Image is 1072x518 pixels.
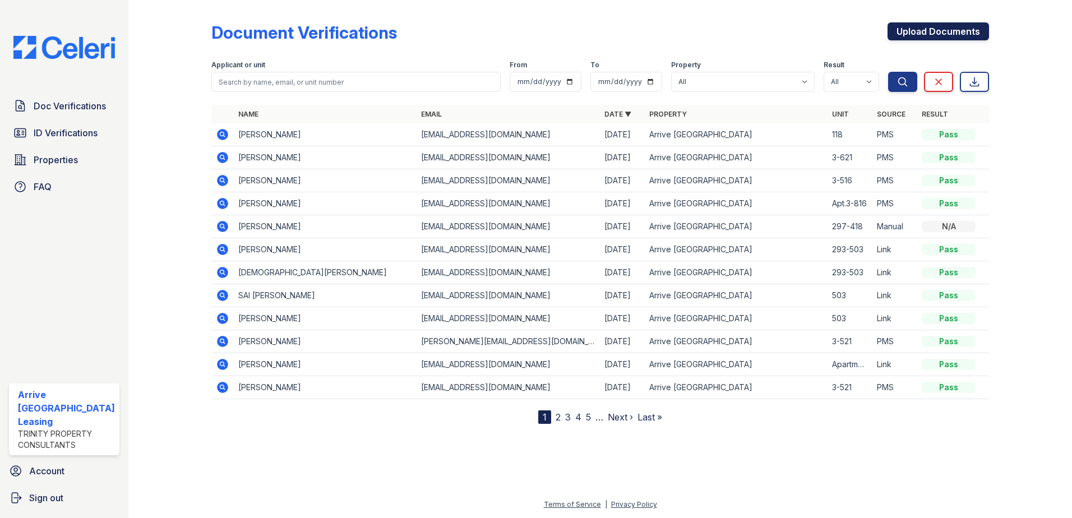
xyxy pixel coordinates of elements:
[234,192,417,215] td: [PERSON_NAME]
[645,192,828,215] td: Arrive [GEOGRAPHIC_DATA]
[238,110,258,118] a: Name
[611,500,657,508] a: Privacy Policy
[645,284,828,307] td: Arrive [GEOGRAPHIC_DATA]
[671,61,701,70] label: Property
[828,238,872,261] td: 293-503
[828,353,872,376] td: Apartment: #3-001
[575,411,581,423] a: 4
[595,410,603,424] span: …
[18,428,115,451] div: Trinity Property Consultants
[922,244,976,255] div: Pass
[872,330,917,353] td: PMS
[234,376,417,399] td: [PERSON_NAME]
[872,123,917,146] td: PMS
[417,169,600,192] td: [EMAIL_ADDRESS][DOMAIN_NAME]
[417,353,600,376] td: [EMAIL_ADDRESS][DOMAIN_NAME]
[828,330,872,353] td: 3-521
[600,330,645,353] td: [DATE]
[211,22,397,43] div: Document Verifications
[4,487,124,509] a: Sign out
[872,376,917,399] td: PMS
[417,376,600,399] td: [EMAIL_ADDRESS][DOMAIN_NAME]
[872,353,917,376] td: Link
[417,307,600,330] td: [EMAIL_ADDRESS][DOMAIN_NAME]
[234,261,417,284] td: [DEMOGRAPHIC_DATA][PERSON_NAME]
[922,110,948,118] a: Result
[211,72,501,92] input: Search by name, email, or unit number
[234,146,417,169] td: [PERSON_NAME]
[828,146,872,169] td: 3-621
[600,284,645,307] td: [DATE]
[922,198,976,209] div: Pass
[600,261,645,284] td: [DATE]
[234,353,417,376] td: [PERSON_NAME]
[828,215,872,238] td: 297-418
[600,353,645,376] td: [DATE]
[586,411,591,423] a: 5
[417,192,600,215] td: [EMAIL_ADDRESS][DOMAIN_NAME]
[9,149,119,171] a: Properties
[872,192,917,215] td: PMS
[828,376,872,399] td: 3-521
[608,411,633,423] a: Next ›
[34,99,106,113] span: Doc Verifications
[872,146,917,169] td: PMS
[417,330,600,353] td: [PERSON_NAME][EMAIL_ADDRESS][DOMAIN_NAME]
[34,126,98,140] span: ID Verifications
[604,110,631,118] a: Date ▼
[234,330,417,353] td: [PERSON_NAME]
[600,376,645,399] td: [DATE]
[828,123,872,146] td: 118
[645,330,828,353] td: Arrive [GEOGRAPHIC_DATA]
[828,284,872,307] td: 503
[824,61,844,70] label: Result
[645,307,828,330] td: Arrive [GEOGRAPHIC_DATA]
[565,411,571,423] a: 3
[828,261,872,284] td: 293-503
[922,290,976,301] div: Pass
[922,313,976,324] div: Pass
[922,152,976,163] div: Pass
[29,491,63,505] span: Sign out
[234,169,417,192] td: [PERSON_NAME]
[645,238,828,261] td: Arrive [GEOGRAPHIC_DATA]
[605,500,607,508] div: |
[9,95,119,117] a: Doc Verifications
[922,359,976,370] div: Pass
[544,500,601,508] a: Terms of Service
[417,215,600,238] td: [EMAIL_ADDRESS][DOMAIN_NAME]
[637,411,662,423] a: Last »
[600,192,645,215] td: [DATE]
[922,267,976,278] div: Pass
[828,192,872,215] td: Apt.3-816
[645,376,828,399] td: Arrive [GEOGRAPHIC_DATA]
[888,22,989,40] a: Upload Documents
[34,180,52,193] span: FAQ
[645,353,828,376] td: Arrive [GEOGRAPHIC_DATA]
[872,307,917,330] td: Link
[872,261,917,284] td: Link
[18,388,115,428] div: Arrive [GEOGRAPHIC_DATA] Leasing
[510,61,527,70] label: From
[600,238,645,261] td: [DATE]
[922,175,976,186] div: Pass
[417,238,600,261] td: [EMAIL_ADDRESS][DOMAIN_NAME]
[828,169,872,192] td: 3-516
[600,215,645,238] td: [DATE]
[922,221,976,232] div: N/A
[234,238,417,261] td: [PERSON_NAME]
[872,169,917,192] td: PMS
[922,336,976,347] div: Pass
[538,410,551,424] div: 1
[4,460,124,482] a: Account
[872,284,917,307] td: Link
[417,123,600,146] td: [EMAIL_ADDRESS][DOMAIN_NAME]
[649,110,687,118] a: Property
[877,110,905,118] a: Source
[922,129,976,140] div: Pass
[234,123,417,146] td: [PERSON_NAME]
[645,123,828,146] td: Arrive [GEOGRAPHIC_DATA]
[417,284,600,307] td: [EMAIL_ADDRESS][DOMAIN_NAME]
[29,464,64,478] span: Account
